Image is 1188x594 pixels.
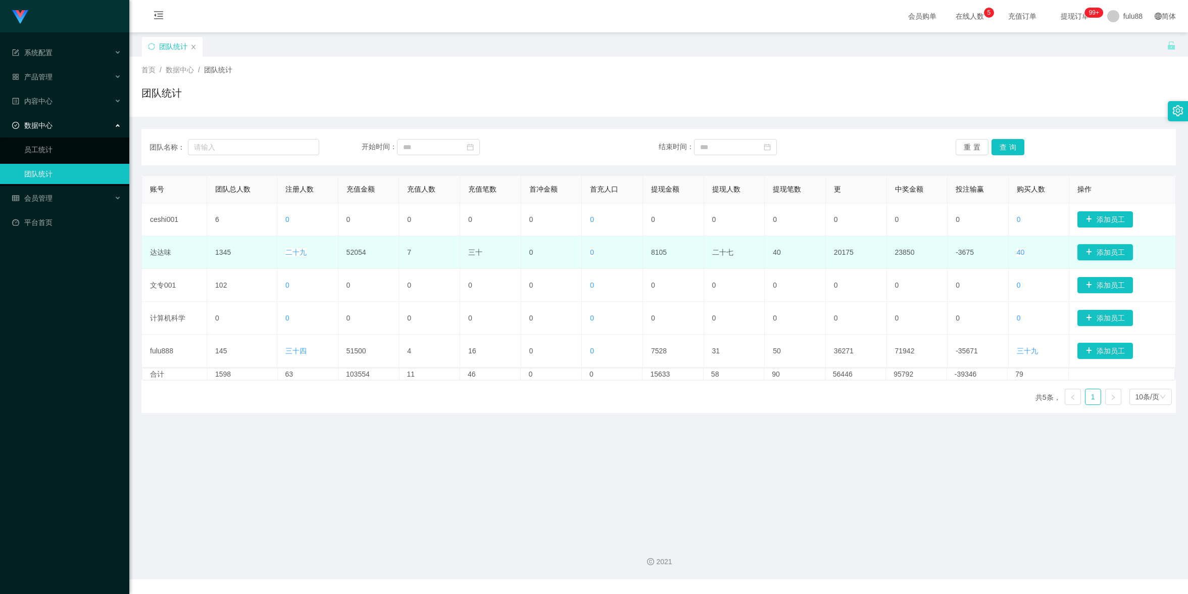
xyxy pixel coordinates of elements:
font: 0 [834,314,838,322]
font: 团队统计 [159,42,187,51]
font: 0 [528,370,532,378]
font: 账号 [150,185,164,193]
font: 共5条， [1035,393,1061,401]
i: 图标： 关闭 [190,44,196,50]
font: 7528 [651,347,667,355]
font: 0 [773,281,777,289]
font: 0 [956,281,960,289]
font: 开始时间： [362,143,397,151]
i: 图标： 左 [1070,394,1076,400]
font: 0 [1017,314,1021,322]
font: 达达味 [150,248,171,256]
font: 操作 [1077,185,1092,193]
font: 0 [407,215,411,223]
font: 63 [285,370,293,378]
font: -39346 [955,370,977,378]
font: 简体 [1162,12,1176,20]
font: 58 [711,370,719,378]
font: 0 [468,215,472,223]
font: 8105 [651,248,667,256]
font: 51500 [346,347,366,355]
font: 购买人数 [1017,185,1045,193]
font: 中奖金额 [895,185,923,193]
font: 0 [529,281,533,289]
font: 0 [468,314,472,322]
font: 文专001 [150,281,176,289]
font: 0 [712,314,716,322]
i: 图标： 下 [1160,394,1166,401]
font: 0 [773,215,777,223]
i: 图标: appstore-o [12,73,19,80]
font: 团队统计 [204,66,232,74]
font: 103554 [346,370,370,378]
font: 16 [468,347,476,355]
font: 0 [285,281,289,289]
font: 36271 [834,347,854,355]
font: 团队统计 [141,87,182,99]
li: 上一页 [1065,389,1081,405]
font: 2021 [656,558,672,566]
font: 0 [712,281,716,289]
font: 0 [285,215,289,223]
font: 0 [529,347,533,355]
font: 充值人数 [407,185,435,193]
font: 会员购单 [908,12,936,20]
font: 52054 [346,248,366,256]
font: 0 [529,248,533,256]
i: 图标: 检查-圆圈-o [12,122,19,129]
font: 6 [215,215,219,223]
button: 重置 [956,139,988,155]
font: 0 [834,215,838,223]
font: 团队总人数 [215,185,251,193]
font: 0 [651,314,655,322]
font: 首充人口 [590,185,618,193]
font: 71942 [895,347,915,355]
a: 图标：仪表板平台首页 [12,212,121,233]
font: 在线人数 [956,12,984,20]
font: 二十七 [712,248,733,256]
button: 图标: 加号添加员工 [1077,211,1133,227]
font: 0 [590,248,594,256]
font: 三十四 [285,347,307,355]
i: 图标：个人资料 [12,98,19,105]
font: 注册人数 [285,185,314,193]
font: 0 [589,370,593,378]
sup: 5 [984,8,994,18]
font: / [198,66,200,74]
font: 0 [407,281,411,289]
button: 查询 [992,139,1024,155]
i: 图标: 菜单折叠 [141,1,176,33]
font: 0 [651,215,655,223]
font: 0 [651,281,655,289]
font: 0 [468,281,472,289]
font: 结束时间： [659,143,694,151]
font: 0 [834,281,838,289]
li: 1 [1085,389,1101,405]
font: 0 [773,314,777,322]
sup: 195 [1085,8,1103,18]
font: 10条/页 [1135,393,1159,401]
font: 0 [529,314,533,322]
font: 0 [1017,215,1021,223]
i: 图标： 解锁 [1167,41,1176,50]
font: 0 [895,314,899,322]
font: 三十 [468,248,482,256]
font: ceshi001 [150,215,178,223]
font: 0 [215,314,219,322]
font: 0 [1017,281,1021,289]
button: 图标: 加号添加员工 [1077,343,1133,359]
font: 0 [346,215,351,223]
font: 40 [773,248,781,256]
font: 5 [987,9,991,16]
font: 数据中心 [24,121,53,129]
input: 请输入 [188,139,319,155]
font: 充值订单 [1008,12,1036,20]
i: 图标：日历 [764,144,771,151]
font: 内容中心 [24,97,53,105]
font: 31 [712,347,720,355]
font: 40 [1017,248,1025,256]
font: -3675 [956,248,974,256]
font: 0 [895,215,899,223]
font: 99+ [1089,9,1099,16]
font: / [160,66,162,74]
